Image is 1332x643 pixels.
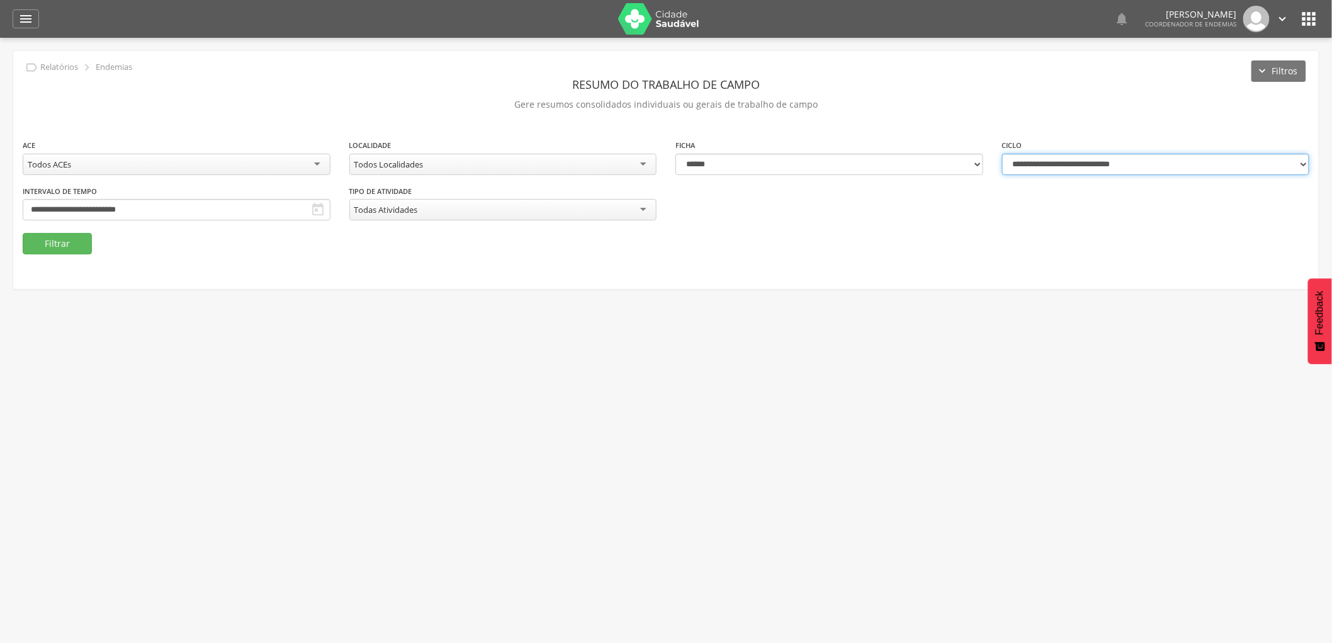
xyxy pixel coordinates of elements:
label: Localidade [349,140,392,151]
label: Ciclo [1002,140,1022,151]
header: Resumo do Trabalho de Campo [23,73,1309,96]
i:  [18,11,33,26]
div: Todos Localidades [354,159,424,170]
i:  [1276,12,1290,26]
p: [PERSON_NAME] [1146,10,1237,19]
label: Tipo de Atividade [349,186,412,196]
p: Gere resumos consolidados individuais ou gerais de trabalho de campo [23,96,1309,113]
i:  [80,60,94,74]
a:  [1115,6,1130,32]
p: Endemias [96,62,132,72]
i:  [1115,11,1130,26]
label: Ficha [675,140,695,151]
p: Relatórios [40,62,78,72]
a:  [1276,6,1290,32]
label: Intervalo de Tempo [23,186,97,196]
i:  [311,202,326,217]
a:  [13,9,39,28]
div: Todas Atividades [354,204,418,215]
button: Filtros [1251,60,1306,82]
i:  [25,60,38,74]
div: Todos ACEs [28,159,71,170]
label: ACE [23,140,35,151]
button: Feedback - Mostrar pesquisa [1308,278,1332,364]
button: Filtrar [23,233,92,254]
i:  [1299,9,1319,29]
span: Coordenador de Endemias [1146,20,1237,28]
span: Feedback [1314,291,1326,335]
